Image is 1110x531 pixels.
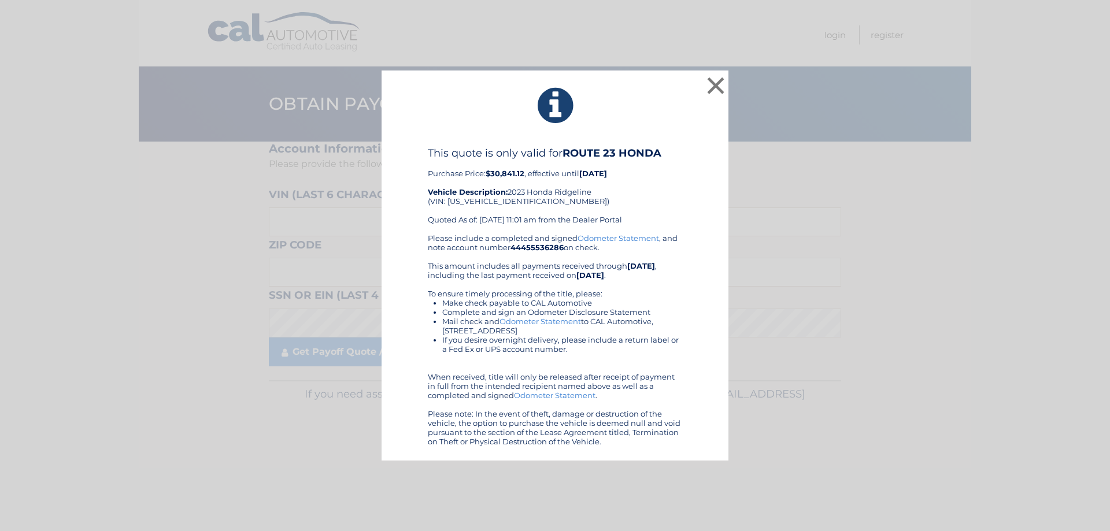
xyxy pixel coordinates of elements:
a: Odometer Statement [578,233,659,243]
button: × [704,74,727,97]
b: 44455536286 [510,243,564,252]
div: Purchase Price: , effective until 2023 Honda Ridgeline (VIN: [US_VEHICLE_IDENTIFICATION_NUMBER]) ... [428,147,682,233]
div: Please include a completed and signed , and note account number on check. This amount includes al... [428,233,682,446]
b: [DATE] [576,270,604,280]
strong: Vehicle Description: [428,187,508,196]
b: $30,841.12 [486,169,524,178]
li: Make check payable to CAL Automotive [442,298,682,307]
li: Complete and sign an Odometer Disclosure Statement [442,307,682,317]
li: Mail check and to CAL Automotive, [STREET_ADDRESS] [442,317,682,335]
b: [DATE] [579,169,607,178]
li: If you desire overnight delivery, please include a return label or a Fed Ex or UPS account number. [442,335,682,354]
a: Odometer Statement [514,391,595,400]
h4: This quote is only valid for [428,147,682,159]
a: Odometer Statement [499,317,581,326]
b: [DATE] [627,261,655,270]
b: ROUTE 23 HONDA [563,147,661,159]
